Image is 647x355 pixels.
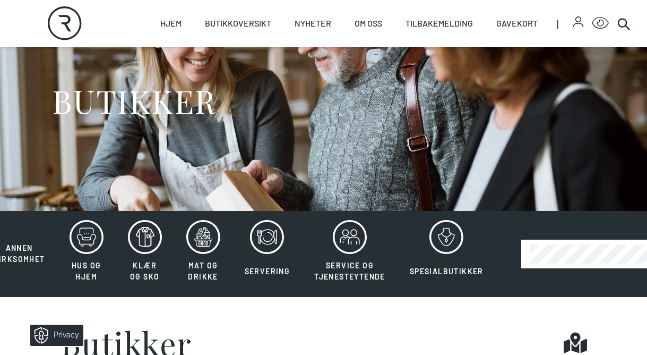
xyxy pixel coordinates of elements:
[130,261,159,281] span: Klær og sko
[188,261,218,281] span: Mat og drikke
[175,219,231,289] button: Mat og drikke
[592,15,609,32] button: Open Accessibility Menu
[245,267,290,276] span: Servering
[314,261,385,281] span: Service og tjenesteytende
[52,81,216,121] h1: BUTIKKER
[72,261,101,281] span: Hus og hjem
[58,219,115,289] button: Hus og hjem
[117,219,173,289] button: Klær og sko
[399,219,495,289] button: Spesialbutikker
[11,321,97,350] iframe: Manage Preferences
[234,219,301,289] button: Servering
[303,219,396,289] button: Service og tjenesteytende
[410,267,484,276] span: Spesialbutikker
